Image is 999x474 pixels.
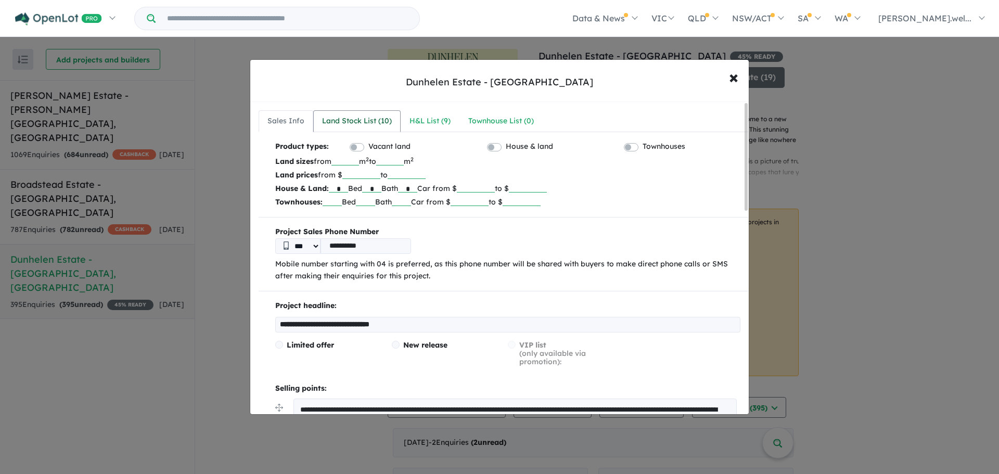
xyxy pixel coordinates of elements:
[275,195,740,209] p: Bed Bath Car from $ to $
[506,140,553,153] label: House & land
[284,241,289,250] img: Phone icon
[368,140,411,153] label: Vacant land
[275,300,740,312] p: Project headline:
[878,13,971,23] span: [PERSON_NAME].wel...
[275,404,283,412] img: drag.svg
[406,75,593,89] div: Dunhelen Estate - [GEOGRAPHIC_DATA]
[322,115,392,127] div: Land Stock List ( 10 )
[409,115,451,127] div: H&L List ( 9 )
[275,140,329,155] b: Product types:
[275,184,329,193] b: House & Land:
[275,168,740,182] p: from $ to
[729,66,738,88] span: ×
[158,7,417,30] input: Try estate name, suburb, builder or developer
[275,155,740,168] p: from m to m
[468,115,534,127] div: Townhouse List ( 0 )
[287,340,334,350] span: Limited offer
[366,156,369,163] sup: 2
[275,157,314,166] b: Land sizes
[15,12,102,25] img: Openlot PRO Logo White
[403,340,447,350] span: New release
[275,226,740,238] b: Project Sales Phone Number
[275,197,323,207] b: Townhouses:
[275,382,740,395] p: Selling points:
[275,170,318,180] b: Land prices
[275,182,740,195] p: Bed Bath Car from $ to $
[267,115,304,127] div: Sales Info
[411,156,414,163] sup: 2
[275,258,740,283] p: Mobile number starting with 04 is preferred, as this phone number will be shared with buyers to m...
[643,140,685,153] label: Townhouses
